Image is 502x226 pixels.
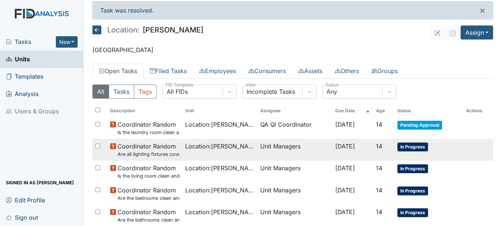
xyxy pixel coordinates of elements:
[92,63,143,79] a: Open Tasks
[376,208,382,216] span: 14
[182,105,257,117] th: Toggle SortBy
[335,186,355,194] span: [DATE]
[185,186,254,195] span: Location : [PERSON_NAME]
[335,164,355,172] span: [DATE]
[134,85,157,99] button: Tags
[118,186,179,202] span: Coordinator Random Are the bedrooms clean and in good repair?
[92,25,203,34] h5: [PERSON_NAME]
[118,151,179,158] small: Are all lighting fixtures covered and free of debris?
[118,208,179,223] span: Coordinator Random Are the bathrooms clean and in good repair?
[461,25,493,40] button: Assign
[365,63,404,79] a: Groups
[257,161,332,182] td: Unit Managers
[397,186,428,195] span: In Progress
[118,129,179,136] small: Is the laundry room clean and in good repair?
[118,164,179,179] span: Coordinator Random Is the living room clean and in good repair?
[479,5,485,16] span: ×
[472,1,493,19] button: ×
[185,120,254,129] span: Location : [PERSON_NAME]
[6,71,44,82] span: Templates
[6,212,38,223] span: Sign out
[397,164,428,173] span: In Progress
[397,208,428,217] span: In Progress
[193,63,242,79] a: Employees
[463,105,493,117] th: Actions
[107,26,140,34] span: Location:
[118,172,179,179] small: Is the living room clean and in good repair?
[6,177,74,188] span: Signed in as [PERSON_NAME]
[118,216,179,223] small: Are the bathrooms clean and in good repair?
[185,208,254,216] span: Location : [PERSON_NAME]
[332,105,373,117] th: Toggle SortBy
[376,186,382,194] span: 14
[92,45,493,54] p: [GEOGRAPHIC_DATA]
[92,85,157,99] div: Type filter
[6,194,45,206] span: Edit Profile
[397,121,442,130] span: Pending Approval
[242,63,292,79] a: Consumers
[376,164,382,172] span: 14
[92,85,109,99] button: All
[376,143,382,150] span: 14
[335,208,355,216] span: [DATE]
[335,143,355,150] span: [DATE]
[118,142,179,158] span: Coordinator Random Are all lighting fixtures covered and free of debris?
[257,105,332,117] th: Assignee
[335,121,355,128] span: [DATE]
[247,87,295,96] div: Incomplete Tasks
[92,1,493,20] div: Task was resolved.
[118,120,179,136] span: Coordinator Random Is the laundry room clean and in good repair?
[257,117,332,139] td: QA QI Coordinator
[167,87,188,96] div: All FIDs
[373,105,394,117] th: Toggle SortBy
[292,63,329,79] a: Assets
[394,105,463,117] th: Toggle SortBy
[6,54,30,65] span: Units
[107,105,182,117] th: Toggle SortBy
[329,63,365,79] a: Others
[326,87,337,96] div: Any
[6,88,39,100] span: Analysis
[185,142,254,151] span: Location : [PERSON_NAME]
[6,37,56,46] a: Tasks
[109,85,134,99] button: Tasks
[118,195,179,202] small: Are the bedrooms clean and in good repair?
[257,139,332,161] td: Unit Managers
[185,164,254,172] span: Location : [PERSON_NAME]
[143,63,193,79] a: Filed Tasks
[257,183,332,205] td: Unit Managers
[397,143,428,151] span: In Progress
[95,107,100,112] input: Toggle All Rows Selected
[376,121,382,128] span: 14
[56,36,78,48] button: New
